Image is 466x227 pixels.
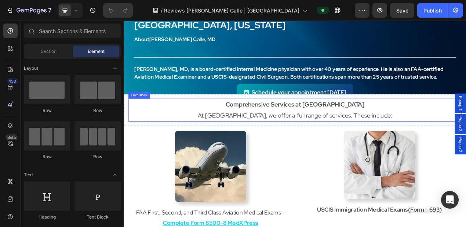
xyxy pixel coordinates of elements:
[24,154,70,160] div: Row
[7,78,18,84] div: 450
[164,7,299,14] span: Reviews [PERSON_NAME] Calle | [GEOGRAPHIC_DATA]
[109,169,121,181] span: Toggle open
[24,24,121,38] input: Search Sections & Elements
[6,134,18,140] div: Beta
[104,20,118,28] strong: , MD
[109,62,121,74] span: Toggle open
[417,3,448,18] button: Publish
[429,97,437,116] span: Popup 1
[24,65,38,72] span: Layout
[24,172,33,178] span: Text
[131,103,310,113] strong: Comprehensive Services at [GEOGRAPHIC_DATA]
[396,7,408,14] span: Save
[145,81,295,103] a: Schedule your appointment [DATE]
[74,214,121,220] div: Text Block
[423,7,442,14] div: Publish
[7,93,32,99] div: Text Block
[429,150,437,169] span: Popup 2
[74,107,121,114] div: Row
[48,6,51,15] p: 7
[24,107,70,114] div: Row
[14,58,411,76] strong: [PERSON_NAME], MD, is a board-certified Internal Medicine physician with over 40 years of experie...
[124,21,466,227] iframe: Design area
[441,191,459,209] div: Open Intercom Messenger
[429,123,437,142] span: Popup 2
[88,48,105,55] span: Element
[14,20,33,28] strong: About
[7,101,434,129] p: At [GEOGRAPHIC_DATA], we offer a full range of services. These include:
[390,3,414,18] button: Save
[164,87,286,97] strong: Schedule your appointment [DATE]
[74,154,121,160] div: Row
[24,214,70,220] div: Heading
[33,20,104,28] a: [PERSON_NAME] Calle
[3,3,55,18] button: 7
[103,3,133,18] div: Undo/Redo
[41,48,57,55] span: Section
[161,7,163,14] span: /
